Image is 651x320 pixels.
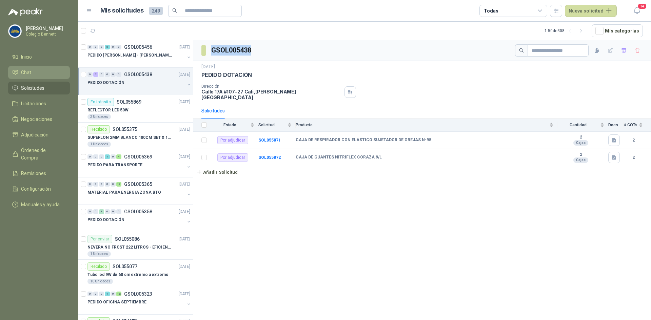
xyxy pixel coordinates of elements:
[557,123,599,127] span: Cantidad
[258,155,281,160] b: SOL055872
[21,100,46,107] span: Licitaciones
[111,154,116,159] div: 0
[87,43,192,65] a: 0 0 0 6 0 0 GSOL005456[DATE] PEDIDO [PERSON_NAME] - [PERSON_NAME]
[193,166,651,178] a: Añadir Solicitud
[573,157,588,163] div: Cajas
[592,24,643,37] button: Mís categorías
[631,5,643,17] button: 14
[87,209,93,214] div: 0
[87,162,142,168] p: PEDIDO PARA TRANSPORTE
[111,45,116,49] div: 0
[179,71,190,78] p: [DATE]
[78,232,193,260] a: Por enviarSOL055086[DATE] NEVERA NO FROST 222 LITROS - EFICIENCIA ENERGETICA A1 Unidades
[193,166,241,178] button: Añadir Solicitud
[87,208,192,229] a: 0 0 1 0 0 0 GSOL005358[DATE] PEDIDO DOTACIÓN
[124,154,152,159] p: GSOL005369
[105,292,110,296] div: 1
[179,291,190,297] p: [DATE]
[211,119,258,132] th: Estado
[116,182,121,187] div: 17
[87,142,111,147] div: 1 Unidades
[87,279,113,284] div: 10 Unidades
[179,263,190,270] p: [DATE]
[179,126,190,133] p: [DATE]
[21,84,44,92] span: Solicitudes
[624,137,643,144] b: 2
[573,140,588,146] div: Cajas
[87,262,110,271] div: Recibido
[87,292,93,296] div: 0
[8,167,70,180] a: Remisiones
[565,5,617,17] button: Nueva solicitud
[87,251,111,257] div: 1 Unidades
[201,89,342,100] p: Calle 17A #107-27 Cali , [PERSON_NAME][GEOGRAPHIC_DATA]
[557,135,604,140] b: 2
[87,72,93,77] div: 0
[78,260,193,287] a: RecibidoSOL055077[DATE] Tubo led 9W de 60 cm extremo a extremo10 Unidades
[93,182,98,187] div: 0
[87,107,129,113] p: REFLECTOR LED 50W
[93,292,98,296] div: 0
[116,154,121,159] div: 4
[545,25,586,36] div: 1 - 50 de 308
[21,201,60,208] span: Manuales y ayuda
[111,292,116,296] div: 0
[87,180,192,202] a: 0 0 0 0 0 17 GSOL005365[DATE] MATERIAL PARA ENERGIA ZONA BTO
[87,153,192,174] a: 0 0 0 1 0 4 GSOL005369[DATE] PEDIDO PARA TRANSPORTE
[179,154,190,160] p: [DATE]
[87,80,124,86] p: PEDIDO DOTACIÓN
[8,50,70,63] a: Inicio
[105,45,110,49] div: 6
[8,128,70,141] a: Adjudicación
[115,237,140,241] p: SOL055086
[124,292,152,296] p: GSOL005323
[117,100,141,104] p: SOL055869
[258,123,286,127] span: Solicitud
[179,44,190,50] p: [DATE]
[201,84,342,89] p: Dirección
[26,26,68,31] p: [PERSON_NAME]
[201,71,252,79] p: PEDIDO DOTACIÓN
[8,183,70,195] a: Configuración
[296,155,382,160] b: CAJA DE GUANTES NITRIFLEX CORAZA 9/L
[99,72,104,77] div: 0
[87,114,111,120] div: 2 Unidades
[87,272,168,278] p: Tubo led 9W de 60 cm extremo a extremo
[87,125,110,133] div: Recibido
[26,32,68,36] p: Colegio Bennett
[87,290,192,312] a: 0 0 0 1 0 12 GSOL005323[DATE] PEDIDO OFICINA SEPTIEMBRE
[111,209,116,214] div: 0
[258,138,281,143] a: SOL055871
[105,72,110,77] div: 0
[179,236,190,242] p: [DATE]
[557,119,608,132] th: Cantidad
[21,115,52,123] span: Negociaciones
[116,72,121,77] div: 0
[8,25,21,38] img: Company Logo
[21,53,32,61] span: Inicio
[8,113,70,126] a: Negociaciones
[105,182,110,187] div: 0
[211,45,252,56] h3: GSOL005438
[8,82,70,94] a: Solicitudes
[217,136,248,144] div: Por adjudicar
[624,119,651,132] th: # COTs
[124,72,152,77] p: GSOL005438
[105,209,110,214] div: 0
[149,7,163,15] span: 249
[87,134,172,141] p: SUPERLON 2MM BLANCO 100CM SET X 150 METROS
[93,45,98,49] div: 0
[87,182,93,187] div: 0
[217,153,248,162] div: Por adjudicar
[258,119,296,132] th: Solicitud
[99,209,104,214] div: 1
[8,97,70,110] a: Licitaciones
[87,217,124,223] p: PEDIDO DOTACIÓN
[111,72,116,77] div: 0
[116,209,121,214] div: 0
[87,235,112,243] div: Por enviar
[296,123,548,127] span: Producto
[124,182,152,187] p: GSOL005365
[8,66,70,79] a: Chat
